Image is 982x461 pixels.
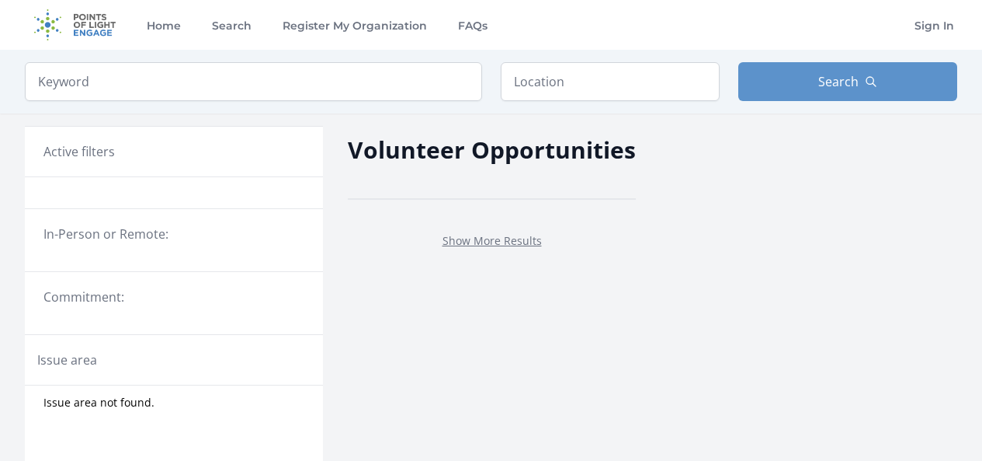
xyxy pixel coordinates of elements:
a: Show More Results [442,233,542,248]
span: Search [818,72,859,91]
button: Search [738,62,957,101]
input: Location [501,62,720,101]
legend: In-Person or Remote: [43,225,304,243]
legend: Issue area [37,351,97,369]
h3: Active filters [43,142,115,161]
span: Issue area not found. [43,395,154,410]
legend: Commitment: [43,288,304,306]
input: Keyword [25,62,482,101]
h2: Volunteer Opportunities [348,132,636,167]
